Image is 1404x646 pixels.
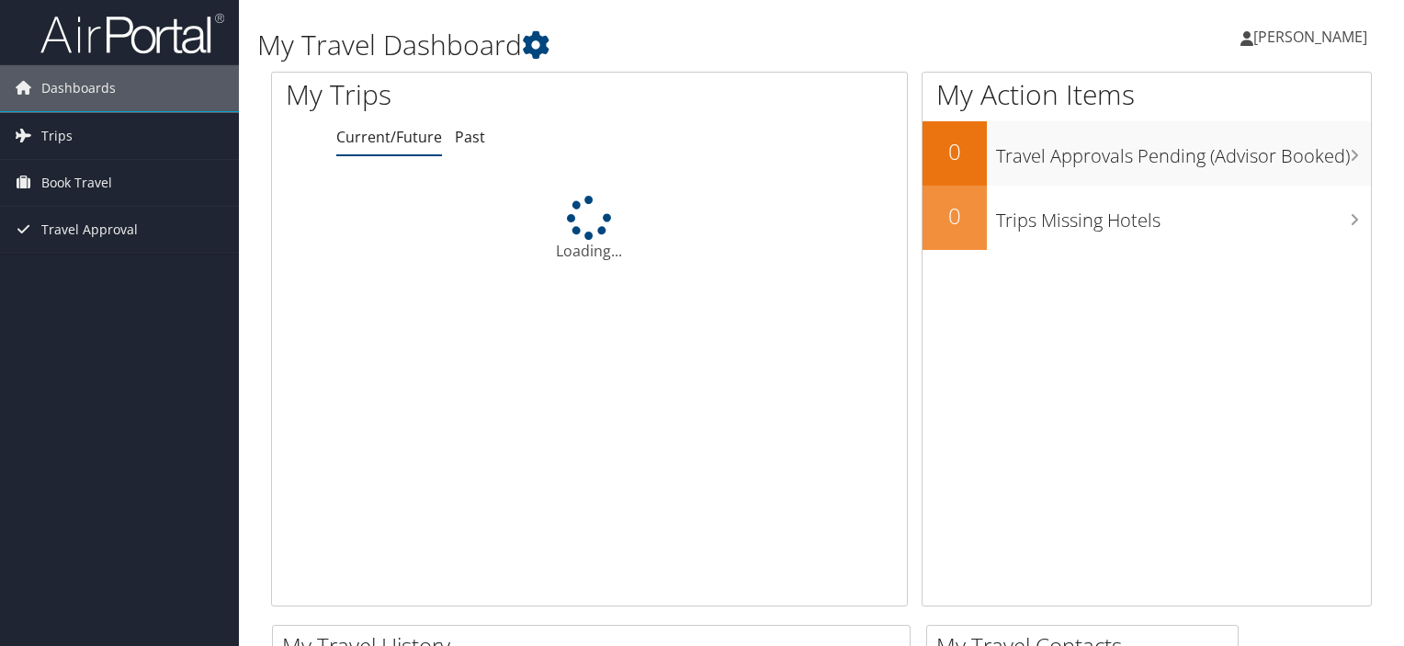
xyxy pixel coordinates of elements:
a: Past [455,127,485,147]
a: 0Trips Missing Hotels [923,186,1371,250]
div: Loading... [272,196,907,262]
img: airportal-logo.png [40,12,224,55]
span: Trips [41,113,73,159]
span: [PERSON_NAME] [1253,27,1367,47]
h1: My Travel Dashboard [257,26,1010,64]
span: Book Travel [41,160,112,206]
a: 0Travel Approvals Pending (Advisor Booked) [923,121,1371,186]
h3: Trips Missing Hotels [996,198,1371,233]
h2: 0 [923,200,987,232]
a: Current/Future [336,127,442,147]
a: [PERSON_NAME] [1240,9,1386,64]
span: Travel Approval [41,207,138,253]
h3: Travel Approvals Pending (Advisor Booked) [996,134,1371,169]
h1: My Action Items [923,75,1371,114]
h2: 0 [923,136,987,167]
span: Dashboards [41,65,116,111]
h1: My Trips [286,75,628,114]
